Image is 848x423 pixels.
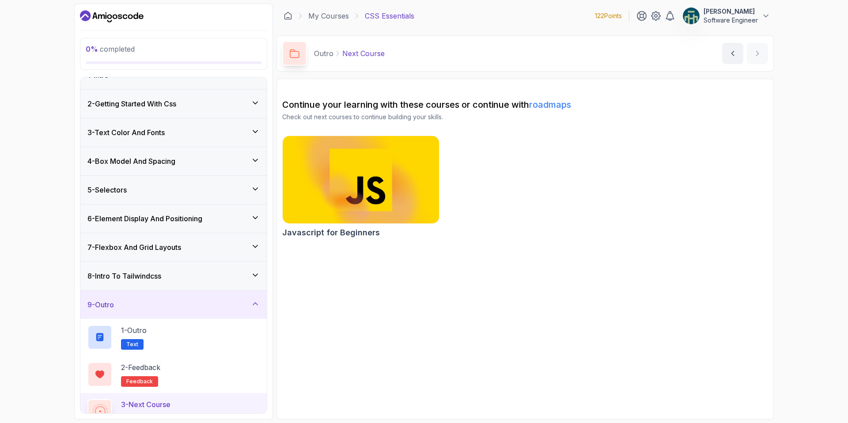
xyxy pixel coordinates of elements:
a: Javascript for Beginners cardJavascript for Beginners [282,136,439,239]
h3: 7 - Flexbox And Grid Layouts [87,242,181,253]
h2: Javascript for Beginners [282,227,380,239]
a: Dashboard [284,11,292,20]
button: user profile image[PERSON_NAME]Software Engineer [682,7,770,25]
h3: 2 - Getting Started With Css [87,98,176,109]
button: 9-Outro [80,291,267,319]
img: Javascript for Beginners card [279,134,443,226]
a: roadmaps [529,99,571,110]
button: 8-Intro To Tailwindcss [80,262,267,290]
p: Software Engineer [704,16,758,25]
a: Dashboard [80,9,144,23]
button: 4-Box Model And Spacing [80,147,267,175]
button: 7-Flexbox And Grid Layouts [80,233,267,261]
a: My Courses [308,11,349,21]
p: CSS Essentials [365,11,414,21]
h3: 8 - Intro To Tailwindcss [87,271,161,281]
span: completed [86,45,135,53]
p: Check out next courses to continue building your skills. [282,113,768,121]
button: 2-Feedbackfeedback [87,362,260,387]
img: user profile image [683,8,700,24]
h3: 3 - Text Color And Fonts [87,127,165,138]
p: 2 - Feedback [121,362,160,373]
button: previous content [722,43,743,64]
p: Outro [314,48,333,59]
p: [PERSON_NAME] [704,7,758,16]
p: 122 Points [595,11,622,20]
p: 1 - Outro [121,325,147,336]
button: 3-Text Color And Fonts [80,118,267,147]
p: 3 - Next Course [121,399,170,410]
span: 0 % [86,45,98,53]
p: Next Course [342,48,385,59]
h3: 5 - Selectors [87,185,127,195]
span: feedback [126,378,153,385]
h3: 4 - Box Model And Spacing [87,156,175,166]
h3: 6 - Element Display And Positioning [87,213,202,224]
button: 2-Getting Started With Css [80,90,267,118]
span: Text [126,341,138,348]
h3: 9 - Outro [87,299,114,310]
button: 6-Element Display And Positioning [80,204,267,233]
button: next content [747,43,768,64]
button: 5-Selectors [80,176,267,204]
h2: Continue your learning with these courses or continue with [282,98,768,111]
button: 1-OutroText [87,325,260,350]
